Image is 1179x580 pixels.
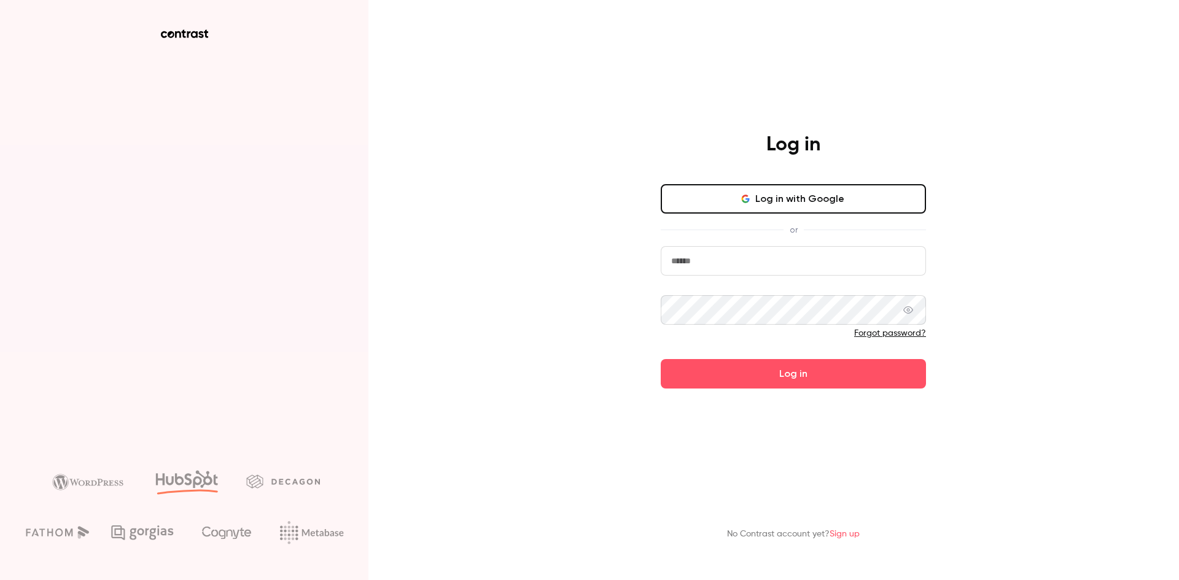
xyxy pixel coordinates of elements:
span: or [784,223,804,236]
button: Log in [661,359,926,389]
button: Log in with Google [661,184,926,214]
p: No Contrast account yet? [727,528,860,541]
h4: Log in [766,133,820,157]
img: decagon [246,474,320,488]
a: Sign up [830,530,860,538]
a: Forgot password? [854,329,926,338]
